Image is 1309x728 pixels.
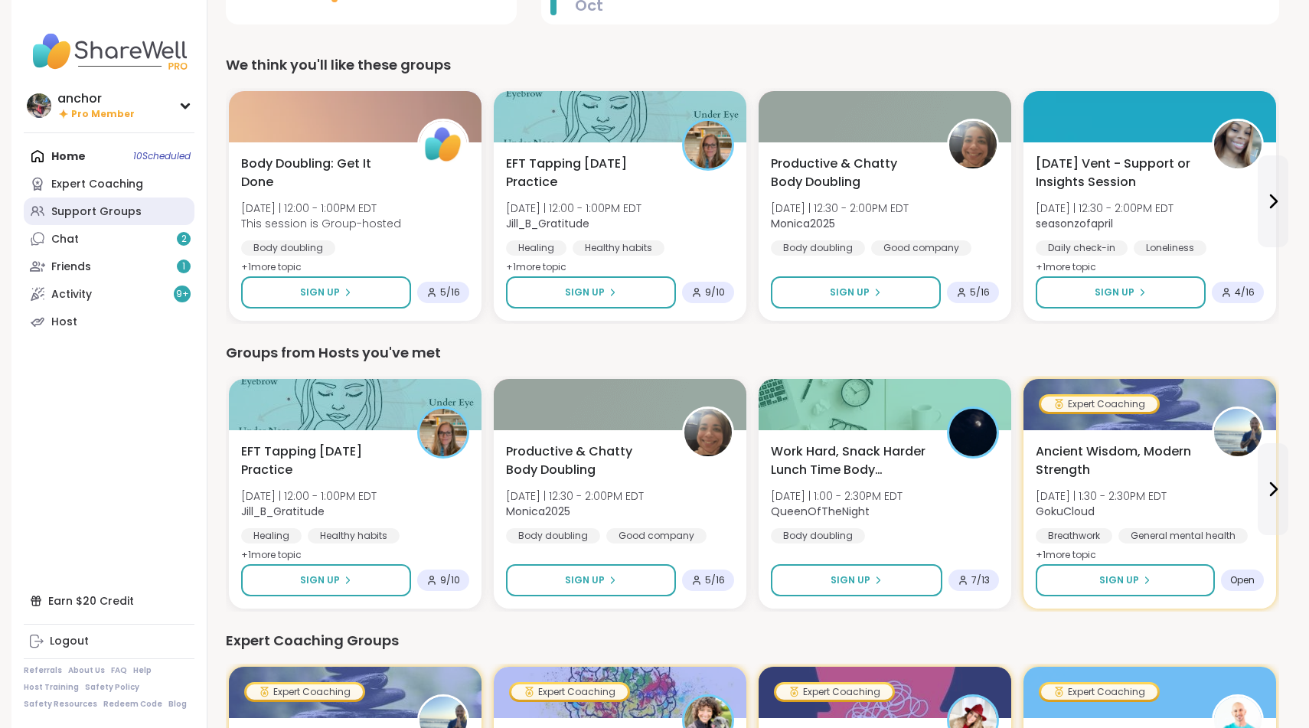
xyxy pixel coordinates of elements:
span: Sign Up [1095,286,1134,299]
span: EFT Tapping [DATE] Practice [241,442,400,479]
a: Redeem Code [103,699,162,710]
a: Help [133,665,152,676]
a: Logout [24,628,194,655]
div: Expert Coaching [51,177,143,192]
div: We think you'll like these groups [226,54,1279,76]
span: 1 [182,260,185,273]
button: Sign Up [1036,564,1215,596]
a: Support Groups [24,198,194,225]
span: EFT Tapping [DATE] Practice [506,155,665,191]
div: Good company [871,240,971,256]
div: Activity [51,287,92,302]
div: Body doubling [771,528,865,544]
img: GokuCloud [1214,409,1262,456]
a: Safety Policy [85,682,139,693]
img: Jill_B_Gratitude [684,121,732,168]
a: Expert Coaching [24,170,194,198]
img: QueenOfTheNight [949,409,997,456]
div: Body doubling [506,528,600,544]
b: Monica2025 [506,504,570,519]
span: 9 / 10 [705,286,725,299]
span: 7 / 13 [971,574,990,586]
span: 5 / 16 [970,286,990,299]
a: Safety Resources [24,699,97,710]
div: Loneliness [1134,240,1206,256]
div: Earn $20 Credit [24,587,194,615]
div: Daily check-in [1036,240,1128,256]
a: Friends1 [24,253,194,280]
div: Expert Coaching [246,684,363,700]
span: Open [1230,574,1255,586]
span: Sign Up [300,286,340,299]
span: 2 [181,233,187,246]
span: Productive & Chatty Body Doubling [506,442,665,479]
span: This session is Group-hosted [241,216,401,231]
span: Work Hard, Snack Harder Lunch Time Body Doubling [771,442,930,479]
div: Healthy habits [308,528,400,544]
span: [DATE] | 12:30 - 2:00PM EDT [1036,201,1174,216]
button: Sign Up [506,276,676,309]
div: Body doubling [241,240,335,256]
img: seasonzofapril [1214,121,1262,168]
a: Chat2 [24,225,194,253]
div: Healing [506,240,566,256]
b: Jill_B_Gratitude [241,504,325,519]
a: Referrals [24,665,62,676]
button: Sign Up [1036,276,1206,309]
span: Sign Up [300,573,340,587]
div: Logout [50,634,89,649]
div: General mental health [1118,528,1248,544]
span: [DATE] | 1:30 - 2:30PM EDT [1036,488,1167,504]
div: Groups from Hosts you've met [226,342,1279,364]
div: Healing [241,528,302,544]
div: Expert Coaching [1041,397,1157,412]
button: Sign Up [506,564,676,596]
span: 4 / 16 [1235,286,1255,299]
span: Sign Up [565,286,605,299]
span: Sign Up [830,286,870,299]
b: Monica2025 [771,216,835,231]
span: [DATE] | 12:00 - 1:00PM EDT [506,201,641,216]
div: Friends [51,260,91,275]
div: Chat [51,232,79,247]
b: Jill_B_Gratitude [506,216,589,231]
span: Sign Up [1099,573,1139,587]
div: anchor [57,90,135,107]
span: Body Doubling: Get It Done [241,155,400,191]
span: 9 / 10 [440,574,460,586]
span: Sign Up [565,573,605,587]
a: Activity9+ [24,280,194,308]
div: Expert Coaching [511,684,628,700]
span: Ancient Wisdom, Modern Strength [1036,442,1195,479]
span: [DATE] | 12:30 - 2:00PM EDT [771,201,909,216]
div: Body doubling [771,240,865,256]
div: Good company [606,528,707,544]
div: Breathwork [1036,528,1112,544]
span: Sign Up [831,573,870,587]
span: [DATE] | 12:00 - 1:00PM EDT [241,488,377,504]
span: 9 + [176,288,189,301]
div: Support Groups [51,204,142,220]
button: Sign Up [241,564,411,596]
img: Jill_B_Gratitude [419,409,467,456]
a: Blog [168,699,187,710]
button: Sign Up [771,564,942,596]
img: anchor [27,93,51,118]
span: Pro Member [71,108,135,121]
a: Host [24,308,194,335]
span: [DATE] | 12:00 - 1:00PM EDT [241,201,401,216]
a: About Us [68,665,105,676]
span: [DATE] | 12:30 - 2:00PM EDT [506,488,644,504]
span: [DATE] | 1:00 - 2:30PM EDT [771,488,903,504]
a: FAQ [111,665,127,676]
b: seasonzofapril [1036,216,1113,231]
span: 5 / 16 [705,574,725,586]
div: Healthy habits [573,240,664,256]
img: ShareWell Nav Logo [24,24,194,78]
b: QueenOfTheNight [771,504,870,519]
span: Productive & Chatty Body Doubling [771,155,930,191]
div: Expert Coaching Groups [226,630,1279,651]
b: GokuCloud [1036,504,1095,519]
button: Sign Up [771,276,941,309]
img: Monica2025 [684,409,732,456]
